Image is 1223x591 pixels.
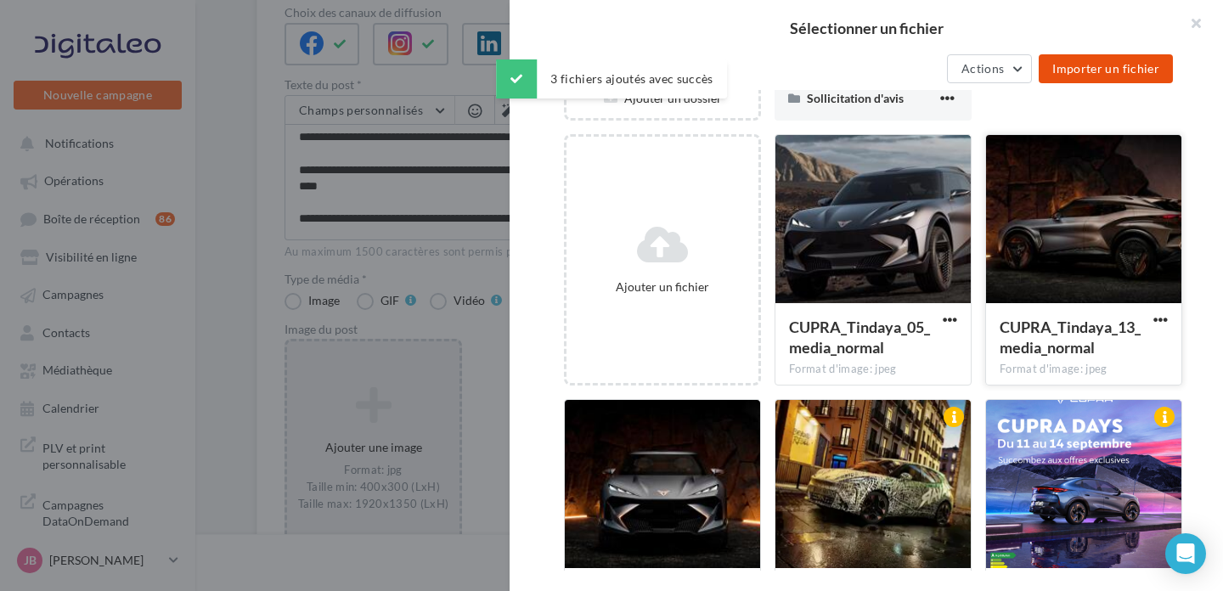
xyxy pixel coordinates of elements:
div: 3 fichiers ajoutés avec succès [496,59,727,98]
span: Actions [961,61,1004,76]
span: Sollicitation d'avis [807,91,904,105]
span: CUPRA_Tindaya_13_media_normal [1000,318,1141,357]
div: Format d'image: jpeg [789,362,957,377]
button: Importer un fichier [1039,54,1173,83]
span: CUPRA_Tindaya_05_media_normal [789,318,930,357]
div: Open Intercom Messenger [1165,533,1206,574]
div: Ajouter un fichier [573,279,752,295]
span: Importer un fichier [1052,61,1159,76]
h2: Sélectionner un fichier [537,20,1196,36]
div: Format d'image: jpeg [1000,362,1168,377]
button: Actions [947,54,1032,83]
